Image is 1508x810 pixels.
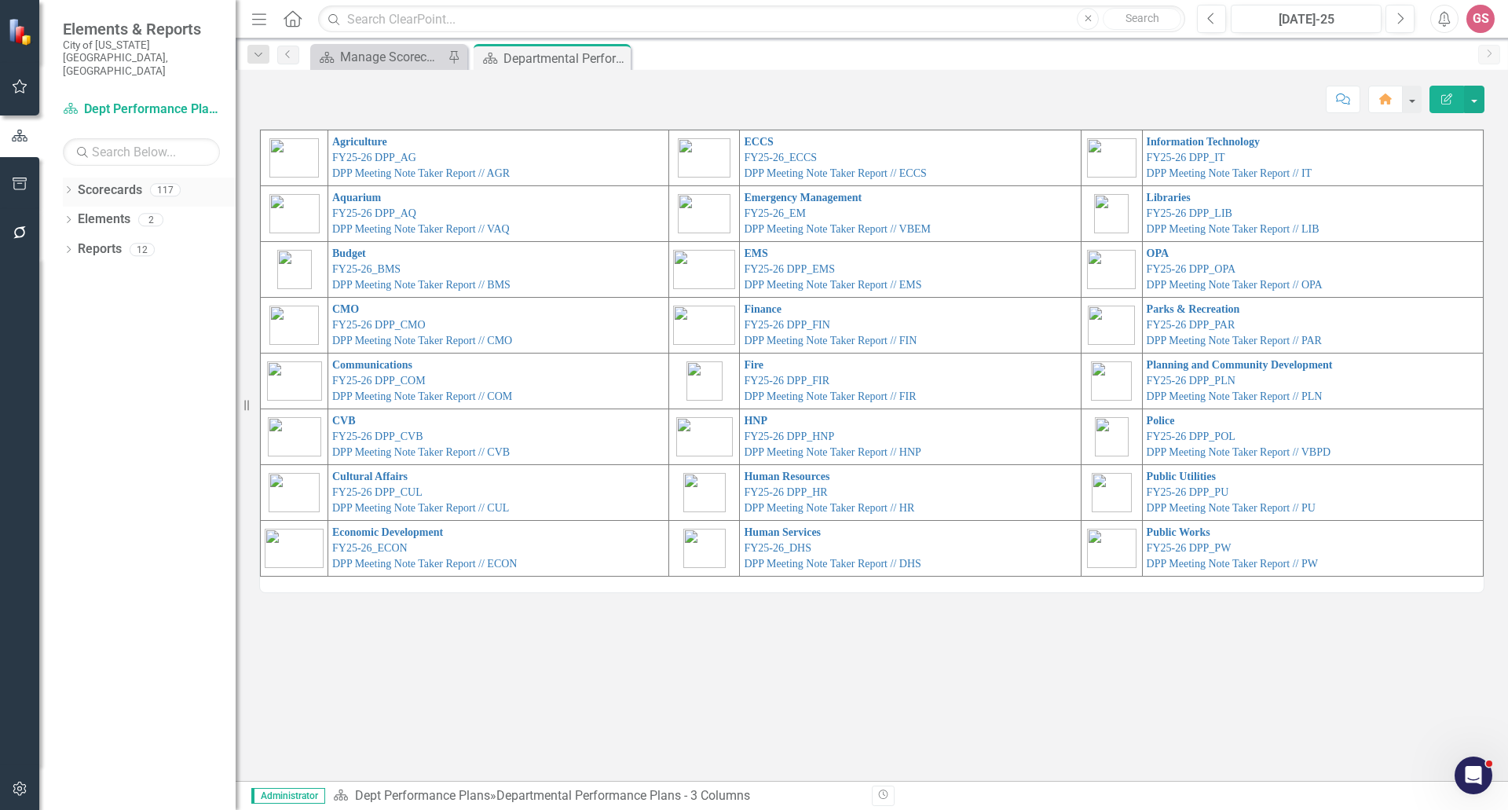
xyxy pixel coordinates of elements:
[78,240,122,258] a: Reports
[1095,417,1129,456] img: Police.png
[744,471,829,482] a: Human Resources
[744,303,781,315] a: Finance
[1231,5,1382,33] button: [DATE]-25
[1087,250,1136,289] img: Office%20of%20Performance%20&%20Accountability.png
[744,207,806,219] a: FY25-26_EM
[1147,192,1191,203] a: Libraries
[332,446,510,458] a: DPP Meeting Note Taker Report // CVB
[744,375,829,387] a: FY25-26 DPP_FIR
[332,526,443,538] a: Economic Development
[332,415,356,427] a: CVB
[744,192,862,203] a: Emergency Management
[678,138,730,178] img: Emergency%20Communications%20&%20Citizen%20Services.png
[1147,247,1169,259] a: OPA
[332,375,426,387] a: FY25-26 DPP_COM
[503,49,627,68] div: Departmental Performance Plans - 3 Columns
[683,473,726,512] img: Human%20Resources.png
[744,152,817,163] a: FY25-26_ECCS
[332,431,423,442] a: FY25-26 DPP_CVB
[332,136,387,148] a: Agriculture
[744,279,921,291] a: DPP Meeting Note Taker Report // EMS
[744,223,931,235] a: DPP Meeting Note Taker Report // VBEM
[314,47,444,67] a: Manage Scorecards
[130,243,155,256] div: 12
[265,529,324,568] img: Economic%20Development.png
[1147,558,1318,570] a: DPP Meeting Note Taker Report // PW
[333,787,860,805] div: »
[744,136,773,148] a: ECCS
[1147,502,1316,514] a: DPP Meeting Note Taker Report // PU
[332,471,408,482] a: Cultural Affairs
[1147,207,1232,219] a: FY25-26 DPP_LIB
[150,183,181,196] div: 117
[332,335,512,346] a: DPP Meeting Note Taker Report // CMO
[744,335,917,346] a: DPP Meeting Note Taker Report // FIN
[1088,306,1135,345] img: Parks%20&%20Recreation.png
[340,47,444,67] div: Manage Scorecards
[1147,471,1216,482] a: Public Utilities
[1147,415,1175,427] a: Police
[1147,136,1260,148] a: Information Technology
[1455,757,1492,794] iframe: Intercom live chat
[267,361,322,401] img: Communications.png
[1147,359,1333,371] a: Planning and Community Development
[1147,542,1232,554] a: FY25-26 DPP_PW
[683,529,726,568] img: Human%20Services.png
[744,247,767,259] a: EMS
[744,167,926,179] a: DPP Meeting Note Taker Report // ECCS
[744,263,835,275] a: FY25-26 DPP_EMS
[318,5,1185,33] input: Search ClearPoint...
[332,303,359,315] a: CMO
[63,20,220,38] span: Elements & Reports
[744,502,914,514] a: DPP Meeting Note Taker Report // HR
[1147,167,1312,179] a: DPP Meeting Note Taker Report // IT
[332,247,366,259] a: Budget
[63,38,220,77] small: City of [US_STATE][GEOGRAPHIC_DATA], [GEOGRAPHIC_DATA]
[355,788,490,803] a: Dept Performance Plans
[1147,446,1330,458] a: DPP Meeting Note Taker Report // VBPD
[332,542,408,554] a: FY25-26_ECON
[78,181,142,200] a: Scorecards
[63,138,220,166] input: Search Below...
[744,486,827,498] a: FY25-26 DPP_HR
[1087,138,1136,178] img: IT%20Logo.png
[332,279,511,291] a: DPP Meeting Note Taker Report // BMS
[332,192,381,203] a: Aquarium
[78,211,130,229] a: Elements
[138,213,163,226] div: 2
[1147,303,1240,315] a: Parks & Recreation
[332,263,401,275] a: FY25-26_BMS
[676,417,733,456] img: Housing%20&%20Neighborhood%20Preservation.png
[1103,8,1181,30] button: Search
[1147,375,1235,387] a: FY25-26 DPP_PLN
[332,207,416,219] a: FY25-26 DPP_AQ
[332,167,510,179] a: DPP Meeting Note Taker Report // AGR
[744,390,916,402] a: DPP Meeting Note Taker Report // FIR
[332,486,423,498] a: FY25-26 DPP_CUL
[744,415,767,427] a: HNP
[1092,473,1132,512] img: Public%20Utilities.png
[269,194,320,233] img: Aquarium.png
[1236,10,1376,29] div: [DATE]-25
[744,319,829,331] a: FY25-26 DPP_FIN
[1126,12,1159,24] span: Search
[332,319,426,331] a: FY25-26 DPP_CMO
[496,788,750,803] div: Departmental Performance Plans - 3 Columns
[1466,5,1495,33] button: GS
[1147,335,1322,346] a: DPP Meeting Note Taker Report // PAR
[277,250,312,289] img: Budget.png
[744,542,811,554] a: FY25-26_DHS
[744,558,921,570] a: DPP Meeting Note Taker Report // DHS
[1094,194,1129,233] img: Libraries.png
[1147,319,1235,331] a: FY25-26 DPP_PAR
[744,359,763,371] a: Fire
[269,473,320,512] img: Cultural%20Affairs.png
[1147,263,1235,275] a: FY25-26 DPP_OPA
[268,417,321,456] img: Convention%20&%20Visitors%20Bureau.png
[744,526,821,538] a: Human Services
[332,558,517,570] a: DPP Meeting Note Taker Report // ECON
[63,101,220,119] a: Dept Performance Plans
[332,359,412,371] a: Communications
[1087,529,1136,568] img: Public%20Works.png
